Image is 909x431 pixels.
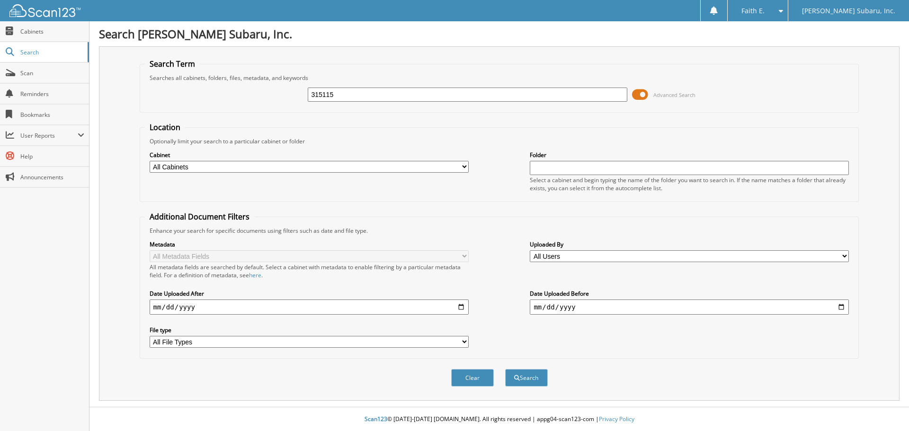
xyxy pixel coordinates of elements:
[145,122,185,132] legend: Location
[20,111,84,119] span: Bookmarks
[599,415,634,423] a: Privacy Policy
[862,386,909,431] iframe: Chat Widget
[20,173,84,181] span: Announcements
[150,290,469,298] label: Date Uploaded After
[530,176,849,192] div: Select a cabinet and begin typing the name of the folder you want to search in. If the name match...
[530,299,849,315] input: end
[249,271,261,279] a: here
[150,299,469,315] input: start
[145,74,854,82] div: Searches all cabinets, folders, files, metadata, and keywords
[150,151,469,159] label: Cabinet
[145,137,854,145] div: Optionally limit your search to a particular cabinet or folder
[145,227,854,235] div: Enhance your search for specific documents using filters such as date and file type.
[145,59,200,69] legend: Search Term
[451,369,494,387] button: Clear
[20,132,78,140] span: User Reports
[20,27,84,35] span: Cabinets
[530,240,849,248] label: Uploaded By
[653,91,695,98] span: Advanced Search
[99,26,900,42] h1: Search [PERSON_NAME] Subaru, Inc.
[145,211,254,222] legend: Additional Document Filters
[9,4,80,17] img: scan123-logo-white.svg
[802,8,895,14] span: [PERSON_NAME] Subaru, Inc.
[20,48,83,56] span: Search
[505,369,548,387] button: Search
[20,69,84,77] span: Scan
[150,240,469,248] label: Metadata
[365,415,387,423] span: Scan123
[89,408,909,431] div: © [DATE]-[DATE] [DOMAIN_NAME]. All rights reserved | appg04-scan123-com |
[20,152,84,160] span: Help
[530,151,849,159] label: Folder
[150,326,469,334] label: File type
[150,263,469,279] div: All metadata fields are searched by default. Select a cabinet with metadata to enable filtering b...
[741,8,765,14] span: Faith E.
[530,290,849,298] label: Date Uploaded Before
[20,90,84,98] span: Reminders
